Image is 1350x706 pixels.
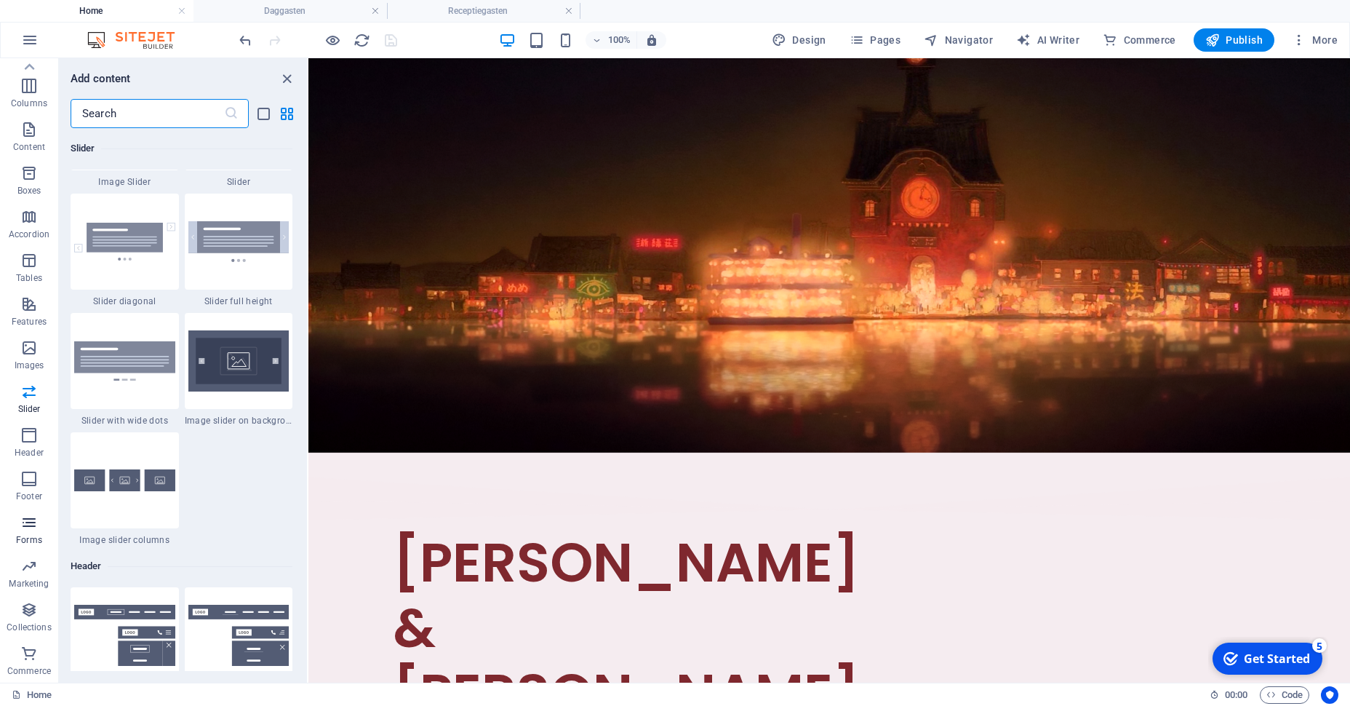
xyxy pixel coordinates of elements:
[71,415,179,427] span: Slider with wide dots
[607,31,631,49] h6: 100%
[71,140,292,157] h6: Slider
[12,686,52,704] a: Click to cancel selection. Double-click to open Pages
[278,105,295,122] button: grid-view
[13,141,45,153] p: Content
[74,469,175,491] img: image-slider-columns.svg
[324,31,341,49] button: Click here to leave preview mode and continue editing
[71,99,224,128] input: Search
[354,32,370,49] i: Reload page
[1205,33,1263,47] span: Publish
[71,534,179,546] span: Image slider columns
[36,14,102,30] div: Get Started
[1103,33,1176,47] span: Commerce
[17,185,41,197] p: Boxes
[16,272,42,284] p: Tables
[71,313,179,427] div: Slider with wide dots
[1097,28,1182,52] button: Commerce
[844,28,906,52] button: Pages
[9,578,49,590] p: Marketing
[1292,33,1338,47] span: More
[766,28,832,52] div: Design (Ctrl+Alt+Y)
[188,330,289,392] img: image-slider-on-background.svg
[1260,686,1309,704] button: Code
[850,33,900,47] span: Pages
[4,6,114,38] div: Get Started 5 items remaining, 0% complete
[71,558,292,575] h6: Header
[918,28,999,52] button: Navigator
[15,447,44,459] p: Header
[71,176,179,188] span: Image Slider
[766,28,832,52] button: Design
[74,341,175,380] img: slider-wide-dots1.svg
[1210,686,1248,704] h6: Session time
[1225,686,1247,704] span: 00 00
[71,194,179,307] div: Slider diagonal
[16,491,42,502] p: Footer
[71,70,131,87] h6: Add content
[278,70,295,87] button: close panel
[104,1,119,16] div: 5
[18,403,41,415] p: Slider
[185,313,293,427] div: Image slider on background
[1321,686,1338,704] button: Usercentrics
[185,296,293,307] span: Slider full height
[74,605,175,666] img: menu-bar-bordered.svg
[84,31,193,49] img: Editor Logo
[1016,33,1079,47] span: AI Writer
[11,98,47,109] p: Columns
[772,33,826,47] span: Design
[74,223,175,261] img: slider-diagonal.svg
[193,3,387,19] h4: Daggasten
[188,221,289,261] img: slider-full-height.svg
[185,176,293,188] span: Slider
[185,194,293,307] div: Slider full height
[255,105,272,122] button: list-view
[12,316,47,328] p: Features
[1266,686,1303,704] span: Code
[15,360,44,371] p: Images
[71,432,179,546] div: Image slider columns
[1235,689,1237,700] span: :
[353,31,370,49] button: reload
[16,534,42,546] p: Forms
[9,229,49,240] p: Accordion
[1194,28,1274,52] button: Publish
[7,622,51,633] p: Collections
[924,33,993,47] span: Navigator
[1286,28,1343,52] button: More
[236,31,254,49] button: undo
[387,3,580,19] h4: Receptiegasten
[7,665,51,677] p: Commerce
[71,296,179,307] span: Slider diagonal
[1010,28,1085,52] button: AI Writer
[188,605,289,666] img: menu-bar-centered.svg
[586,31,637,49] button: 100%
[185,415,293,427] span: Image slider on background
